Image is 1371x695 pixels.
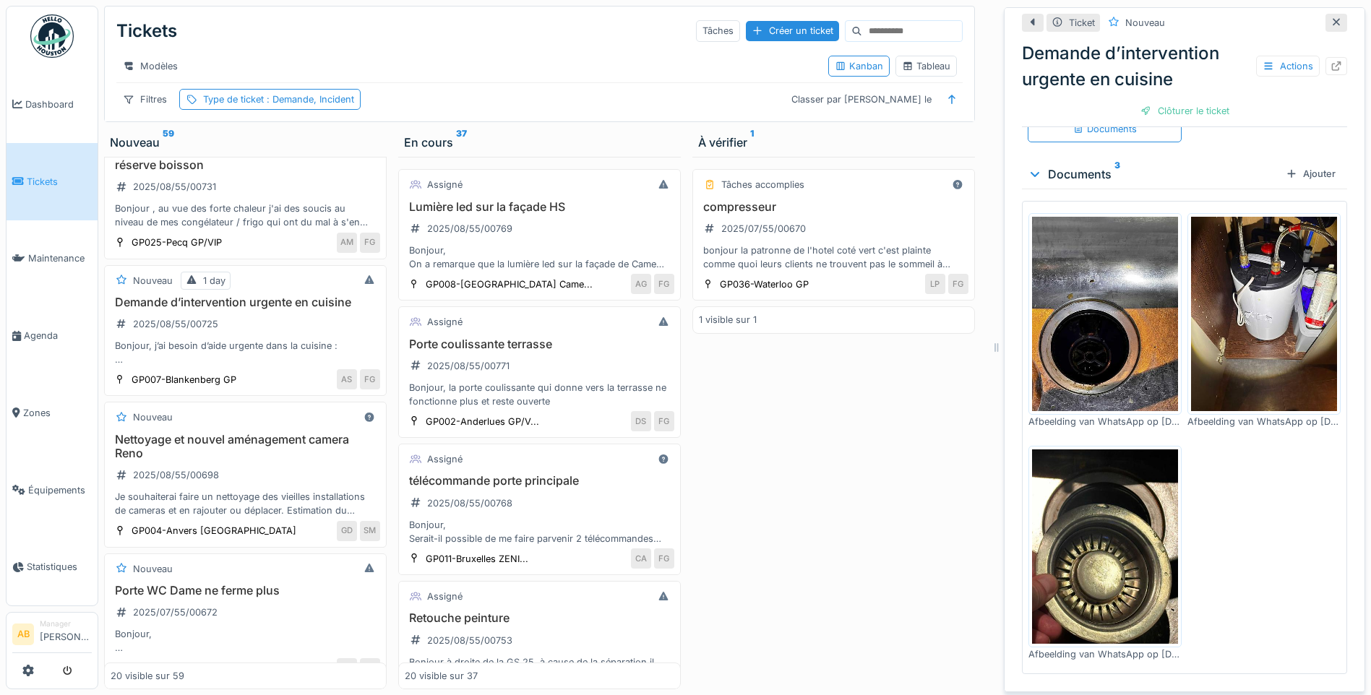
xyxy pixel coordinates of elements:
[360,521,380,541] div: SM
[7,220,98,298] a: Maintenance
[111,158,380,172] h3: réserve boisson
[631,274,651,294] div: AG
[405,337,674,351] h3: Porte coulissante terrasse
[7,297,98,374] a: Agenda
[925,274,945,294] div: LP
[426,277,593,291] div: GP008-[GEOGRAPHIC_DATA] Came...
[7,143,98,220] a: Tickets
[132,236,222,249] div: GP025-Pecq GP/VIP
[631,411,651,431] div: DS
[28,251,92,265] span: Maintenance
[133,274,173,288] div: Nouveau
[405,611,674,625] h3: Retouche peinture
[1032,449,1178,644] img: cav4k9fnnjwisy9ika6y0qru37bs
[360,233,380,253] div: FG
[426,552,528,566] div: GP011-Bruxelles ZENI...
[111,669,184,683] div: 20 visible sur 59
[1022,40,1347,92] div: Demande d’intervention urgente en cuisine
[456,134,467,151] sup: 37
[405,474,674,488] h3: télécommande porte principale
[1032,217,1178,411] img: ok2glh0f9rbwwkph5vurygifxfhy
[111,339,380,366] div: Bonjour, j’ai besoin d’aide urgente dans la cuisine : • La chaudière est en panne – elle ne chauf...
[427,315,463,329] div: Assigné
[699,200,968,214] h3: compresseur
[835,59,883,73] div: Kanban
[1028,415,1182,428] div: Afbeelding van WhatsApp op [DATE] om 14.17.36_cb905e47.jpg
[111,584,380,597] h3: Porte WC Dame ne ferme plus
[1187,415,1341,428] div: Afbeelding van WhatsApp op [DATE] om 14.17.35_2abb713e.jpg
[337,369,357,389] div: AS
[785,89,938,110] div: Classer par [PERSON_NAME] le
[1114,165,1120,183] sup: 3
[360,369,380,389] div: FG
[654,274,674,294] div: FG
[24,329,92,342] span: Agenda
[427,178,463,191] div: Assigné
[405,381,674,408] div: Bonjour, la porte coulissante qui donne vers la terrasse ne fonctionne plus et reste ouverte
[116,12,177,50] div: Tickets
[40,618,92,629] div: Manager
[111,202,380,229] div: Bonjour , au vue des forte chaleur j'ai des soucis au niveau de mes congélateur / frigo qui ont d...
[405,518,674,545] div: Bonjour, Serait-il possible de me faire parvenir 2 télécommandes pour la porte principale, une es...
[1280,164,1341,184] div: Ajouter
[902,59,950,73] div: Tableau
[427,452,463,466] div: Assigné
[203,92,354,106] div: Type de ticket
[132,524,296,538] div: GP004-Anvers [GEOGRAPHIC_DATA]
[40,618,92,649] li: [PERSON_NAME]
[405,669,478,683] div: 20 visible sur 37
[1069,16,1095,30] div: Ticket
[1256,56,1320,77] div: Actions
[133,317,218,331] div: 2025/08/55/00725
[27,175,92,189] span: Tickets
[427,634,512,647] div: 2025/08/55/00753
[7,66,98,143] a: Dashboard
[111,433,380,460] h3: Nettoyage et nouvel aménagement camera Reno
[203,274,225,288] div: 1 day
[264,94,354,105] span: : Demande, Incident
[132,661,222,675] div: GP009-Bruxelles GP
[721,178,804,191] div: Tâches accomplies
[698,134,969,151] div: À vérifier
[427,359,510,373] div: 2025/08/55/00771
[654,548,674,569] div: FG
[132,373,236,387] div: GP007-Blankenberg GP
[1073,122,1137,136] div: Documents
[163,134,174,151] sup: 59
[404,134,675,151] div: En cours
[133,180,216,194] div: 2025/08/55/00731
[133,410,173,424] div: Nouveau
[110,134,381,151] div: Nouveau
[7,452,98,529] a: Équipements
[27,560,92,574] span: Statistiques
[699,243,968,271] div: bonjour la patronne de l'hotel coté vert c'est plainte comme quoi leurs clients ne trouvent pas l...
[405,200,674,214] h3: Lumière led sur la façade HS
[133,605,218,619] div: 2025/07/55/00672
[654,411,674,431] div: FG
[750,134,754,151] sup: 1
[631,548,651,569] div: CA
[696,20,740,41] div: Tâches
[12,618,92,653] a: AB Manager[PERSON_NAME]
[721,222,806,236] div: 2025/07/55/00670
[427,222,512,236] div: 2025/08/55/00769
[360,658,380,678] div: FG
[699,313,757,327] div: 1 visible sur 1
[7,374,98,452] a: Zones
[133,562,173,576] div: Nouveau
[133,468,219,482] div: 2025/08/55/00698
[746,21,839,40] div: Créer un ticket
[405,655,674,683] div: Bonjour à droite de la GS 25, à cause de la séparation il faudrait refaire une retouche peinture
[1125,16,1165,30] div: Nouveau
[426,415,539,428] div: GP002-Anderlues GP/V...
[337,658,357,678] div: NT
[1028,165,1280,183] div: Documents
[1191,217,1337,411] img: km7pr3obrjyxkoqqii1bxa27j053
[111,295,380,309] h3: Demande d’intervention urgente en cuisine
[116,56,184,77] div: Modèles
[25,98,92,111] span: Dashboard
[337,521,357,541] div: GD
[1135,101,1235,121] div: Clôturer le ticket
[28,483,92,497] span: Équipements
[405,243,674,271] div: Bonjour, On a remarque que la lumière led sur la façade de Cameo ne fonctionne plus. Pouvez vous,...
